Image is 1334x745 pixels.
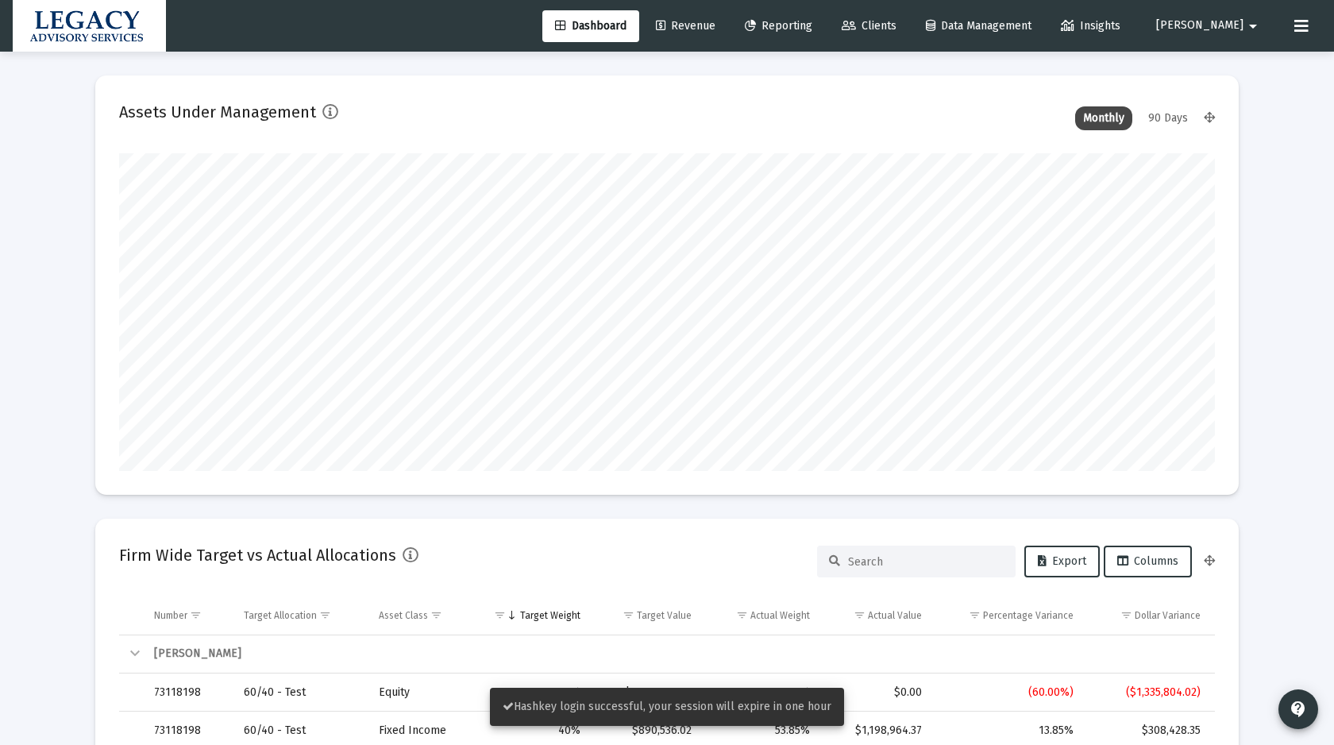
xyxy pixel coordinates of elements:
[1096,723,1201,739] div: $308,428.35
[926,19,1031,33] span: Data Management
[1024,546,1100,577] button: Export
[623,609,634,621] span: Show filter options for column 'Target Value'
[119,542,396,568] h2: Firm Wide Target vs Actual Allocations
[143,674,233,712] td: 73118198
[520,609,580,622] div: Target Weight
[1117,554,1178,568] span: Columns
[821,596,933,635] td: Column Actual Value
[736,609,748,621] span: Show filter options for column 'Actual Weight'
[1061,19,1120,33] span: Insights
[542,10,639,42] a: Dashboard
[143,596,233,635] td: Column Number
[829,10,909,42] a: Clients
[379,609,428,622] div: Asset Class
[944,685,1074,701] div: (60.00%)
[1104,546,1192,577] button: Columns
[430,609,442,621] span: Show filter options for column 'Asset Class'
[854,609,866,621] span: Show filter options for column 'Actual Value'
[643,10,728,42] a: Revenue
[983,609,1074,622] div: Percentage Variance
[1120,609,1132,621] span: Show filter options for column 'Dollar Variance'
[656,19,715,33] span: Revenue
[1140,106,1196,130] div: 90 Days
[190,609,202,621] span: Show filter options for column 'Number'
[25,10,154,42] img: Dashboard
[745,19,812,33] span: Reporting
[1075,106,1132,130] div: Monthly
[592,596,703,635] td: Column Target Value
[1243,10,1263,42] mat-icon: arrow_drop_down
[233,674,368,712] td: 60/40 - Test
[637,609,692,622] div: Target Value
[503,700,831,713] span: Hashkey login successful, your session will expire in one hour
[848,555,1004,569] input: Search
[154,646,1201,662] div: [PERSON_NAME]
[233,596,368,635] td: Column Target Allocation
[944,723,1074,739] div: 13.85%
[933,596,1085,635] td: Column Percentage Variance
[319,609,331,621] span: Show filter options for column 'Target Allocation'
[868,609,922,622] div: Actual Value
[1156,19,1243,33] span: [PERSON_NAME]
[1038,554,1086,568] span: Export
[1085,596,1215,635] td: Column Dollar Variance
[368,596,472,635] td: Column Asset Class
[368,674,472,712] td: Equity
[1048,10,1133,42] a: Insights
[494,609,506,621] span: Show filter options for column 'Target Weight'
[703,596,822,635] td: Column Actual Weight
[154,609,187,622] div: Number
[832,723,922,739] div: $1,198,964.37
[472,596,591,635] td: Column Target Weight
[750,609,810,622] div: Actual Weight
[1096,685,1201,701] div: ($1,335,804.02)
[1289,700,1308,719] mat-icon: contact_support
[119,99,316,125] h2: Assets Under Management
[969,609,981,621] span: Show filter options for column 'Percentage Variance'
[732,10,825,42] a: Reporting
[555,19,627,33] span: Dashboard
[832,685,922,701] div: $0.00
[1137,10,1282,41] button: [PERSON_NAME]
[1135,609,1201,622] div: Dollar Variance
[244,609,317,622] div: Target Allocation
[842,19,896,33] span: Clients
[913,10,1044,42] a: Data Management
[119,635,143,674] td: Collapse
